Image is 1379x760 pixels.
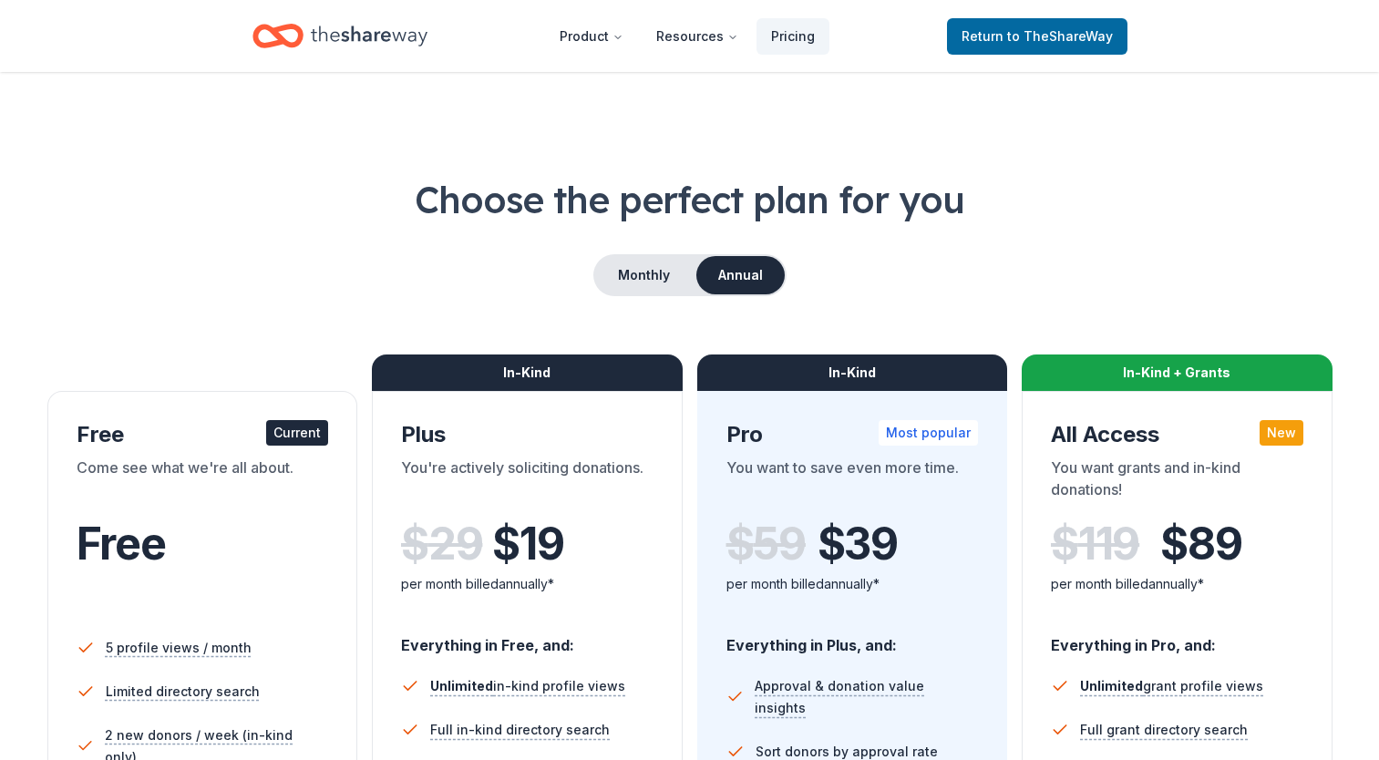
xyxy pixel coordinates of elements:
[44,174,1335,225] h1: Choose the perfect plan for you
[266,420,328,446] div: Current
[1051,457,1303,508] div: You want grants and in-kind donations!
[962,26,1113,47] span: Return
[1160,519,1241,570] span: $ 89
[1080,719,1248,741] span: Full grant directory search
[1051,619,1303,657] div: Everything in Pro, and:
[1080,678,1263,693] span: grant profile views
[1051,573,1303,595] div: per month billed annually*
[106,637,252,659] span: 5 profile views / month
[1080,678,1143,693] span: Unlimited
[492,519,563,570] span: $ 19
[696,256,785,294] button: Annual
[252,15,427,57] a: Home
[947,18,1127,55] a: Returnto TheShareWay
[879,420,978,446] div: Most popular
[756,18,829,55] a: Pricing
[430,678,493,693] span: Unlimited
[545,15,829,57] nav: Main
[1260,420,1303,446] div: New
[401,619,653,657] div: Everything in Free, and:
[401,420,653,449] div: Plus
[726,457,979,508] div: You want to save even more time.
[545,18,638,55] button: Product
[430,719,610,741] span: Full in-kind directory search
[697,354,1008,391] div: In-Kind
[818,519,898,570] span: $ 39
[595,256,693,294] button: Monthly
[77,517,166,570] span: Free
[430,678,625,693] span: in-kind profile views
[1051,420,1303,449] div: All Access
[1022,354,1333,391] div: In-Kind + Grants
[106,681,260,703] span: Limited directory search
[726,619,979,657] div: Everything in Plus, and:
[726,573,979,595] div: per month billed annually*
[372,354,683,391] div: In-Kind
[401,457,653,508] div: You're actively soliciting donations.
[1007,28,1113,44] span: to TheShareWay
[77,457,329,508] div: Come see what we're all about.
[755,675,978,719] span: Approval & donation value insights
[77,420,329,449] div: Free
[642,18,753,55] button: Resources
[726,420,979,449] div: Pro
[401,573,653,595] div: per month billed annually*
